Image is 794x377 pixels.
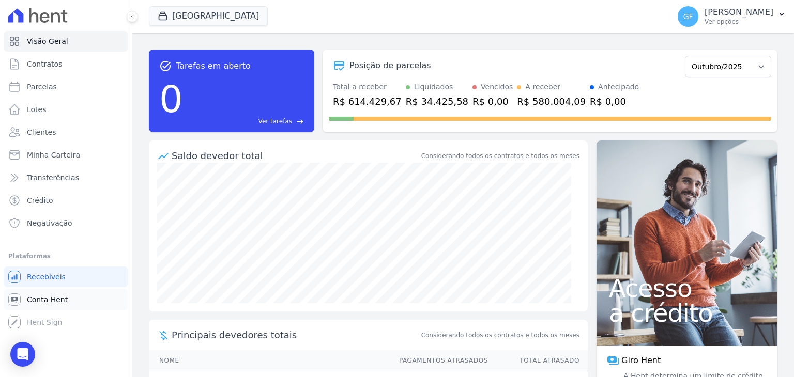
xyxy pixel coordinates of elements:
button: [GEOGRAPHIC_DATA] [149,6,268,26]
span: Visão Geral [27,36,68,46]
div: Vencidos [481,82,513,92]
div: 0 [159,72,183,126]
span: east [296,118,304,125]
span: Parcelas [27,82,57,92]
a: Ver tarefas east [187,117,304,126]
a: Contratos [4,54,128,74]
div: R$ 580.004,09 [517,95,586,108]
span: Tarefas em aberto [176,60,251,72]
div: R$ 34.425,58 [406,95,468,108]
a: Conta Hent [4,289,128,310]
div: Saldo devedor total [172,149,419,163]
span: Clientes [27,127,56,137]
div: Considerando todos os contratos e todos os meses [421,151,579,161]
span: Crédito [27,195,53,206]
span: Lotes [27,104,47,115]
div: Plataformas [8,250,124,262]
span: Acesso [609,276,765,301]
p: Ver opções [705,18,773,26]
a: Lotes [4,99,128,120]
span: GF [683,13,693,20]
span: Recebíveis [27,272,66,282]
a: Visão Geral [4,31,128,52]
span: Considerando todos os contratos e todos os meses [421,331,579,340]
a: Crédito [4,190,128,211]
div: Liquidados [414,82,453,92]
div: Total a receber [333,82,402,92]
th: Nome [149,350,389,371]
span: Negativação [27,218,72,228]
span: Giro Hent [621,354,661,367]
div: Antecipado [598,82,639,92]
div: Posição de parcelas [349,59,431,72]
a: Clientes [4,122,128,143]
a: Parcelas [4,76,128,97]
span: Ver tarefas [258,117,292,126]
th: Pagamentos Atrasados [389,350,488,371]
span: Contratos [27,59,62,69]
div: R$ 0,00 [472,95,513,108]
span: Conta Hent [27,294,68,305]
th: Total Atrasado [488,350,588,371]
a: Negativação [4,213,128,233]
div: R$ 0,00 [590,95,639,108]
button: GF [PERSON_NAME] Ver opções [669,2,794,31]
a: Transferências [4,167,128,188]
span: Transferências [27,172,79,183]
div: Open Intercom Messenger [10,342,35,367]
span: a crédito [609,301,765,325]
span: Principais devedores totais [172,328,419,342]
span: Minha Carteira [27,150,80,160]
div: R$ 614.429,67 [333,95,402,108]
a: Minha Carteira [4,145,128,165]
p: [PERSON_NAME] [705,7,773,18]
a: Recebíveis [4,266,128,287]
div: A receber [525,82,560,92]
span: task_alt [159,60,172,72]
